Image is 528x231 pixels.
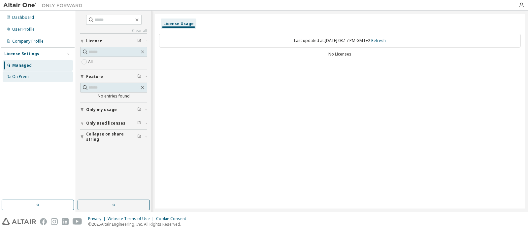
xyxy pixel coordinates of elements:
[88,221,190,227] p: © 2025 Altair Engineering, Inc. All Rights Reserved.
[80,34,147,48] button: License
[137,107,141,112] span: Clear filter
[80,116,147,131] button: Only used licenses
[86,132,137,142] span: Collapse on share string
[80,102,147,117] button: Only my usage
[159,34,521,48] div: Last updated at: [DATE] 03:17 PM GMT+2
[73,218,82,225] img: youtube.svg
[62,218,69,225] img: linkedin.svg
[2,218,36,225] img: altair_logo.svg
[80,28,147,33] a: Clear all
[371,38,386,43] a: Refresh
[137,74,141,79] span: Clear filter
[86,121,125,126] span: Only used licenses
[4,51,39,57] div: License Settings
[12,63,32,68] div: Managed
[80,94,147,99] div: No entries found
[86,74,103,79] span: Feature
[88,216,108,221] div: Privacy
[12,74,29,79] div: On Prem
[86,38,102,44] span: License
[40,218,47,225] img: facebook.svg
[108,216,156,221] div: Website Terms of Use
[88,58,94,66] label: All
[12,15,34,20] div: Dashboard
[3,2,86,9] img: Altair One
[156,216,190,221] div: Cookie Consent
[51,218,58,225] img: instagram.svg
[12,27,35,32] div: User Profile
[80,69,147,84] button: Feature
[137,38,141,44] span: Clear filter
[12,39,44,44] div: Company Profile
[80,130,147,144] button: Collapse on share string
[86,107,117,112] span: Only my usage
[159,52,521,57] div: No Licenses
[137,134,141,139] span: Clear filter
[137,121,141,126] span: Clear filter
[163,21,194,26] div: License Usage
